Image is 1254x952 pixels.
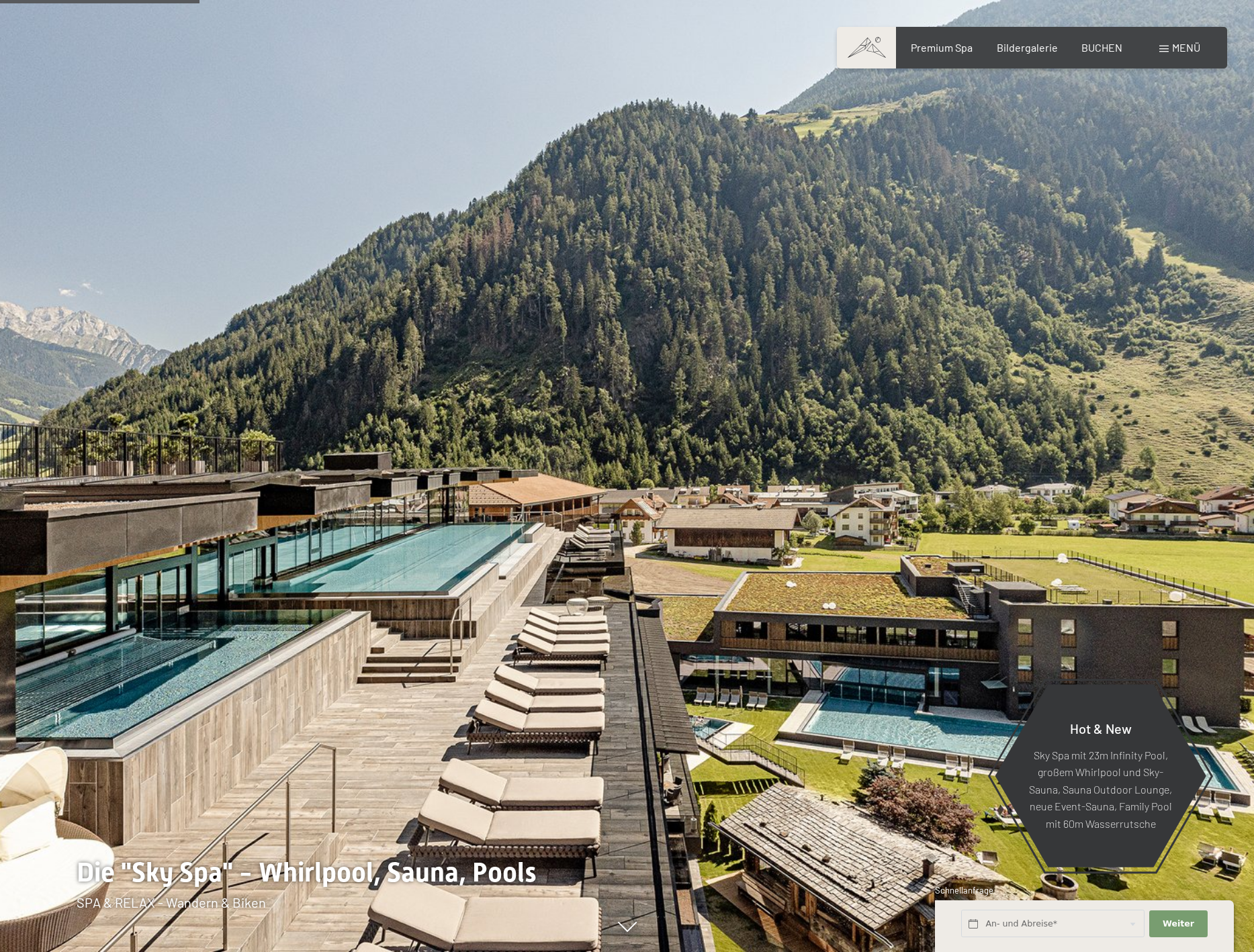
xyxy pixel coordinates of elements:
span: Hot & New [1070,720,1132,736]
a: BUCHEN [1081,41,1122,54]
a: Bildergalerie [997,41,1058,54]
a: Premium Spa [911,41,973,54]
span: Schnellanfrage [935,885,993,896]
button: Weiter [1149,910,1207,938]
a: Hot & New Sky Spa mit 23m Infinity Pool, großem Whirlpool und Sky-Sauna, Sauna Outdoor Lounge, ne... [994,683,1207,868]
span: Menü [1172,41,1200,54]
p: Sky Spa mit 23m Infinity Pool, großem Whirlpool und Sky-Sauna, Sauna Outdoor Lounge, neue Event-S... [1028,746,1173,832]
span: Weiter [1163,918,1194,930]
